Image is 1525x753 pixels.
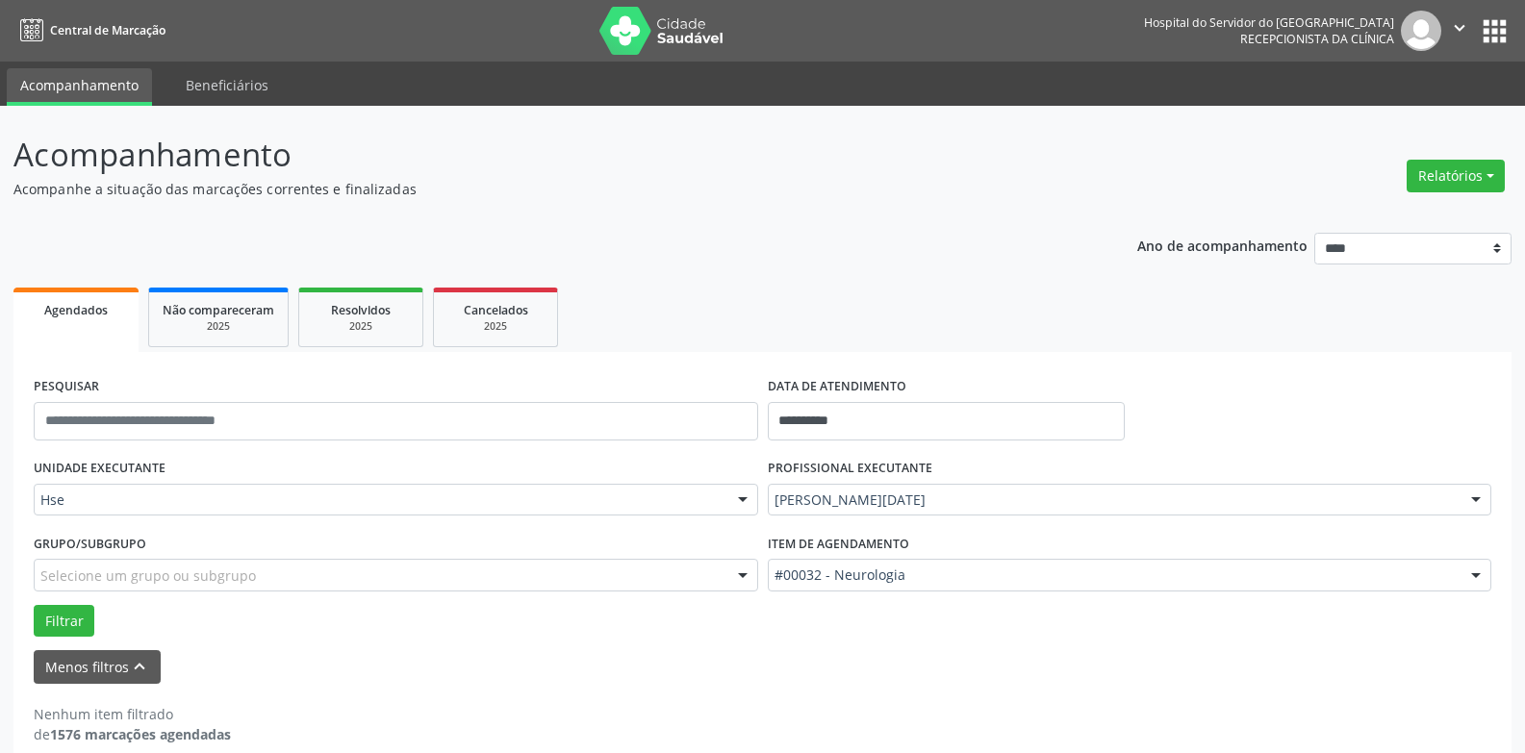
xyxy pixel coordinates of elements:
span: Cancelados [464,302,528,318]
div: de [34,724,231,744]
img: img [1401,11,1441,51]
p: Ano de acompanhamento [1137,233,1308,257]
button: Menos filtroskeyboard_arrow_up [34,650,161,684]
label: DATA DE ATENDIMENTO [768,372,906,402]
span: Central de Marcação [50,22,165,38]
label: UNIDADE EXECUTANTE [34,454,165,484]
div: 2025 [163,319,274,334]
button:  [1441,11,1478,51]
strong: 1576 marcações agendadas [50,725,231,743]
span: Hse [40,490,719,510]
p: Acompanhe a situação das marcações correntes e finalizadas [13,179,1062,199]
div: 2025 [447,319,544,334]
div: Nenhum item filtrado [34,704,231,724]
label: Item de agendamento [768,529,909,559]
p: Acompanhamento [13,131,1062,179]
label: PROFISSIONAL EXECUTANTE [768,454,932,484]
span: #00032 - Neurologia [775,565,1453,585]
label: Grupo/Subgrupo [34,529,146,559]
button: Filtrar [34,605,94,638]
span: Não compareceram [163,302,274,318]
div: Hospital do Servidor do [GEOGRAPHIC_DATA] [1144,14,1394,31]
span: Resolvidos [331,302,391,318]
a: Acompanhamento [7,68,152,106]
button: Relatórios [1407,160,1505,192]
label: PESQUISAR [34,372,99,402]
div: 2025 [313,319,409,334]
button: apps [1478,14,1512,48]
a: Beneficiários [172,68,282,102]
span: Selecione um grupo ou subgrupo [40,565,256,586]
span: [PERSON_NAME][DATE] [775,490,1453,510]
i:  [1449,17,1470,38]
i: keyboard_arrow_up [129,656,150,677]
span: Recepcionista da clínica [1240,31,1394,47]
span: Agendados [44,302,108,318]
a: Central de Marcação [13,14,165,46]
